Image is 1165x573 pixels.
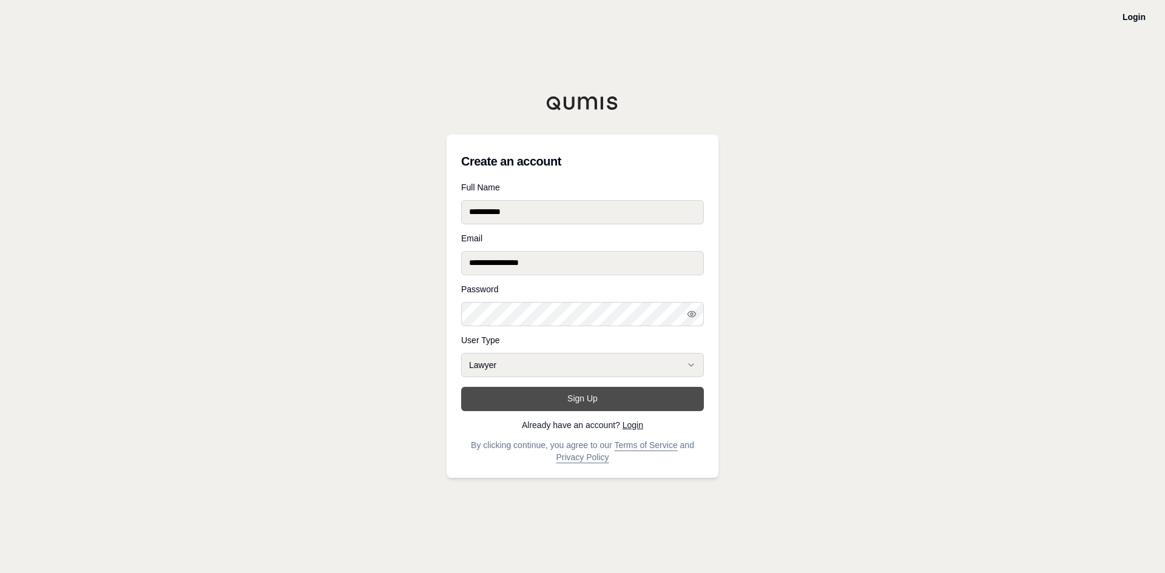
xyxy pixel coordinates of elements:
[461,285,704,293] label: Password
[461,387,704,411] button: Sign Up
[546,96,619,110] img: Qumis
[461,149,704,173] h3: Create an account
[461,336,704,344] label: User Type
[461,183,704,192] label: Full Name
[614,440,677,450] a: Terms of Service
[623,420,643,430] a: Login
[461,439,704,463] p: By clicking continue, you agree to our and
[556,452,609,462] a: Privacy Policy
[461,234,704,243] label: Email
[461,421,704,429] p: Already have an account?
[1123,12,1146,22] a: Login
